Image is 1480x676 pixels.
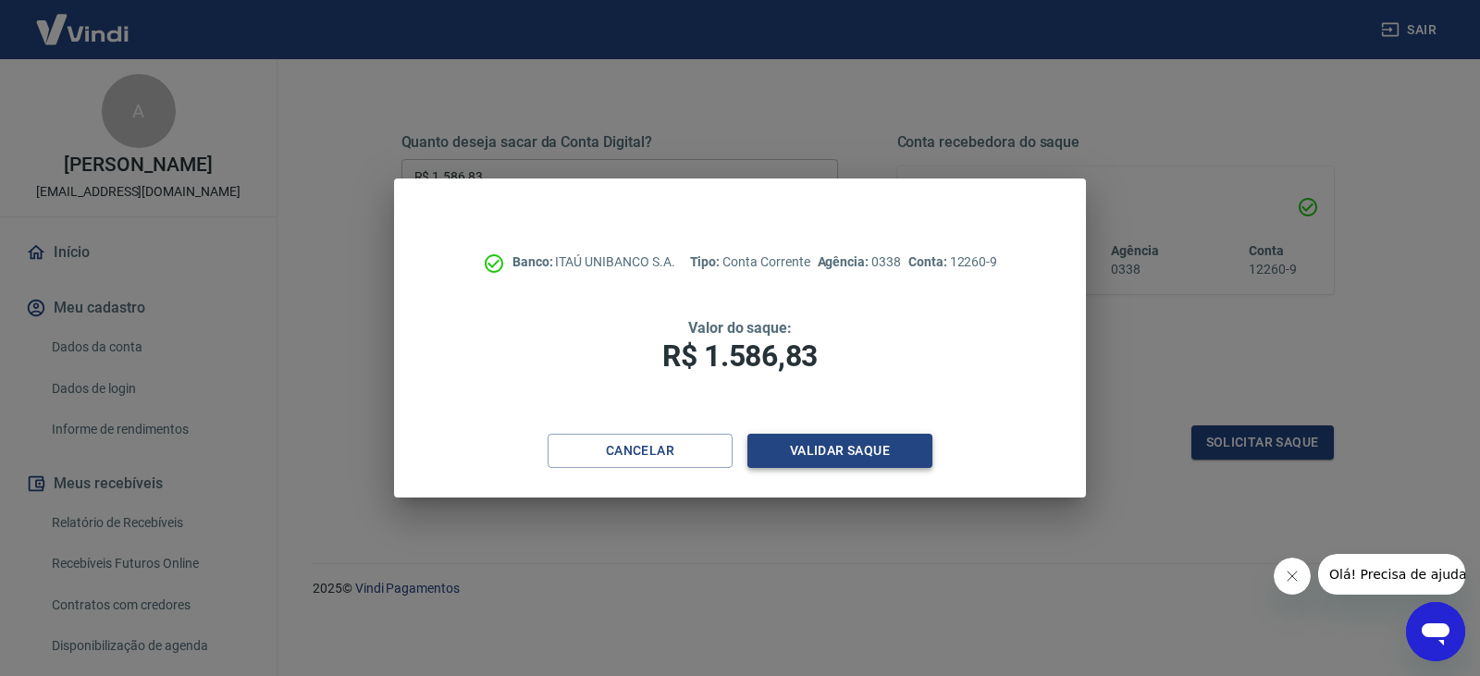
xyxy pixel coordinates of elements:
[1406,602,1465,661] iframe: Botão para abrir a janela de mensagens
[818,252,901,272] p: 0338
[11,13,155,28] span: Olá! Precisa de ajuda?
[690,254,723,269] span: Tipo:
[1318,554,1465,595] iframe: Mensagem da empresa
[548,434,733,468] button: Cancelar
[818,254,872,269] span: Agência:
[512,254,556,269] span: Banco:
[662,338,818,374] span: R$ 1.586,83
[688,319,792,337] span: Valor do saque:
[512,252,675,272] p: ITAÚ UNIBANCO S.A.
[690,252,810,272] p: Conta Corrente
[908,252,997,272] p: 12260-9
[747,434,932,468] button: Validar saque
[1274,558,1311,595] iframe: Fechar mensagem
[908,254,950,269] span: Conta:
